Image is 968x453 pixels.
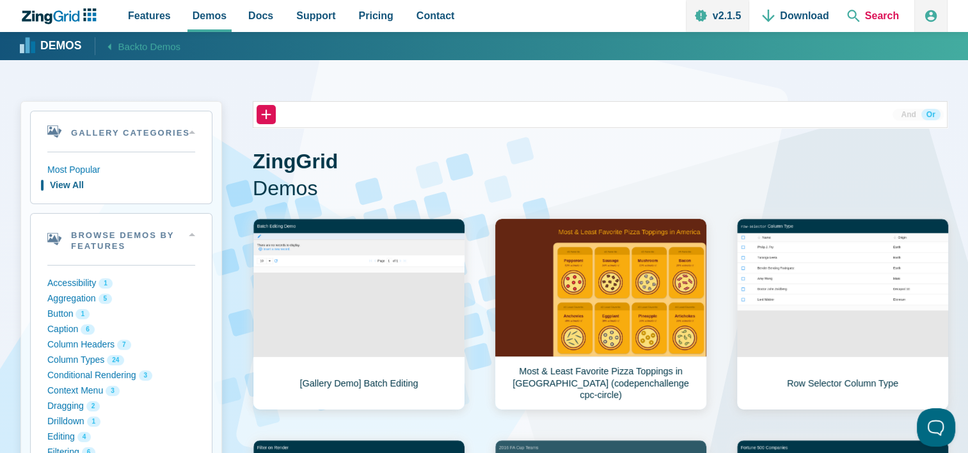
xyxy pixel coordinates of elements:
button: Dragging 2 [47,399,195,414]
span: Demos [253,175,948,202]
button: Or [921,109,940,120]
button: Drilldown 1 [47,414,195,429]
button: Caption 6 [47,322,195,337]
button: Accessibility 1 [47,276,195,291]
strong: ZingGrid [253,150,338,173]
a: Most & Least Favorite Pizza Toppings in [GEOGRAPHIC_DATA] (codepenchallenge cpc-circle) [495,218,707,410]
button: Aggregation 5 [47,291,195,306]
span: Back [118,38,181,54]
button: Column Headers 7 [47,337,195,353]
button: View All [47,178,195,193]
button: Column Types 24 [47,353,195,368]
span: to Demos [139,41,180,52]
strong: Demos [40,40,82,52]
a: Demos [22,36,82,56]
a: Row Selector Column Type [736,218,949,410]
summary: Gallery Categories [31,111,212,152]
a: [Gallery Demo] Batch Editing [253,218,465,410]
button: Editing 4 [47,429,195,445]
button: Context Menu 3 [47,383,195,399]
summary: Browse Demos By Features [31,214,212,265]
button: + [257,105,276,124]
button: Most Popular [47,163,195,178]
a: ZingChart Logo. Click to return to the homepage [20,8,103,24]
span: Contact [417,7,455,24]
button: And [896,109,921,120]
span: Pricing [359,7,393,24]
span: Demos [193,7,226,24]
a: Backto Demos [95,37,181,54]
button: Conditional Rendering 3 [47,368,195,383]
iframe: Help Scout Beacon - Open [917,408,955,447]
span: Support [296,7,335,24]
span: Features [128,7,171,24]
button: Button 1 [47,306,195,322]
span: Docs [248,7,273,24]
